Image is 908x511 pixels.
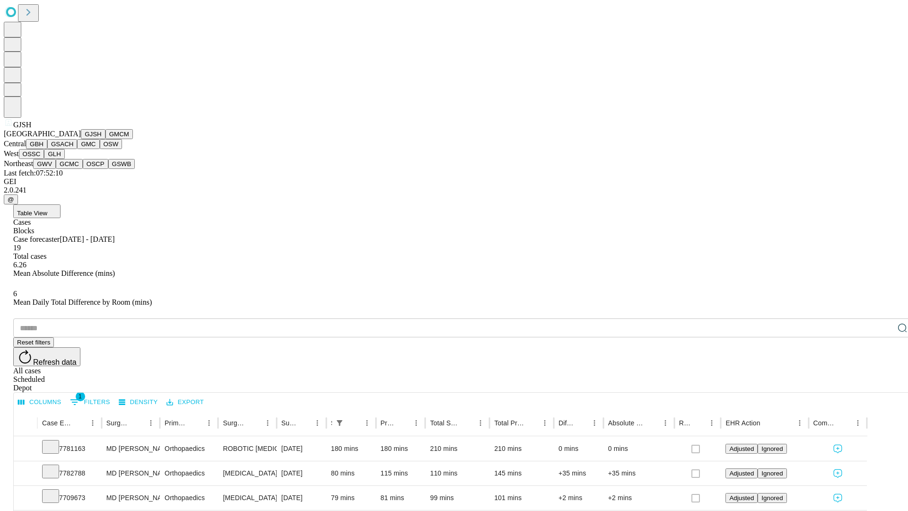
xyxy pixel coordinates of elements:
[281,486,322,510] div: [DATE]
[331,437,371,461] div: 180 mins
[165,419,188,427] div: Primary Service
[430,461,485,485] div: 110 mins
[729,470,754,477] span: Adjusted
[86,416,99,430] button: Menu
[131,416,144,430] button: Sort
[47,139,77,149] button: GSACH
[430,437,485,461] div: 210 mins
[18,466,33,482] button: Expand
[608,486,670,510] div: +2 mins
[108,159,135,169] button: GSWB
[725,444,758,454] button: Adjusted
[331,486,371,510] div: 79 mins
[494,461,549,485] div: 145 mins
[311,416,324,430] button: Menu
[164,395,206,410] button: Export
[410,416,423,430] button: Menu
[4,130,81,138] span: [GEOGRAPHIC_DATA]
[838,416,851,430] button: Sort
[26,139,47,149] button: GBH
[761,494,783,502] span: Ignored
[559,486,599,510] div: +2 mins
[105,129,133,139] button: GMCM
[42,486,97,510] div: 7709673
[33,358,77,366] span: Refresh data
[4,150,19,158] span: West
[165,486,213,510] div: Orthopaedics
[725,419,760,427] div: EHR Action
[42,437,97,461] div: 7781163
[106,486,155,510] div: MD [PERSON_NAME] [PERSON_NAME] Md
[725,468,758,478] button: Adjusted
[106,461,155,485] div: MD [PERSON_NAME] [PERSON_NAME] Md
[4,186,904,194] div: 2.0.241
[758,468,786,478] button: Ignored
[281,461,322,485] div: [DATE]
[758,493,786,503] button: Ignored
[223,486,271,510] div: [MEDICAL_DATA] WITH [MEDICAL_DATA] REPAIR
[333,416,346,430] button: Show filters
[18,441,33,458] button: Expand
[223,419,246,427] div: Surgery Name
[223,437,271,461] div: ROBOTIC [MEDICAL_DATA] KNEE TOTAL
[202,416,216,430] button: Menu
[13,337,54,347] button: Reset filters
[261,416,274,430] button: Menu
[608,419,645,427] div: Absolute Difference
[659,416,672,430] button: Menu
[13,298,152,306] span: Mean Daily Total Difference by Room (mins)
[19,149,44,159] button: OSSC
[13,261,26,269] span: 6.26
[430,486,485,510] div: 99 mins
[729,494,754,502] span: Adjusted
[725,493,758,503] button: Adjusted
[116,395,160,410] button: Density
[17,339,50,346] span: Reset filters
[76,392,85,401] span: 1
[679,419,691,427] div: Resolved in EHR
[81,129,105,139] button: GJSH
[13,347,80,366] button: Refresh data
[575,416,588,430] button: Sort
[360,416,374,430] button: Menu
[77,139,99,149] button: GMC
[761,470,783,477] span: Ignored
[16,395,64,410] button: Select columns
[223,461,271,485] div: [MEDICAL_DATA] [MEDICAL_DATA]
[13,235,60,243] span: Case forecaster
[4,140,26,148] span: Central
[13,252,46,260] span: Total cases
[13,269,115,277] span: Mean Absolute Difference (mins)
[461,416,474,430] button: Sort
[18,490,33,507] button: Expand
[42,461,97,485] div: 7782788
[333,416,346,430] div: 1 active filter
[608,461,670,485] div: +35 mins
[33,159,56,169] button: GWV
[494,419,524,427] div: Total Predicted Duration
[189,416,202,430] button: Sort
[248,416,261,430] button: Sort
[13,121,31,129] span: GJSH
[347,416,360,430] button: Sort
[100,139,122,149] button: OSW
[331,419,332,427] div: Scheduled In Room Duration
[381,461,421,485] div: 115 mins
[813,419,837,427] div: Comments
[56,159,83,169] button: GCMC
[4,177,904,186] div: GEI
[761,416,775,430] button: Sort
[705,416,718,430] button: Menu
[297,416,311,430] button: Sort
[68,395,113,410] button: Show filters
[474,416,487,430] button: Menu
[538,416,551,430] button: Menu
[281,419,297,427] div: Surgery Date
[588,416,601,430] button: Menu
[83,159,108,169] button: OSCP
[60,235,114,243] span: [DATE] - [DATE]
[165,461,213,485] div: Orthopaedics
[793,416,806,430] button: Menu
[165,437,213,461] div: Orthopaedics
[13,244,21,252] span: 19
